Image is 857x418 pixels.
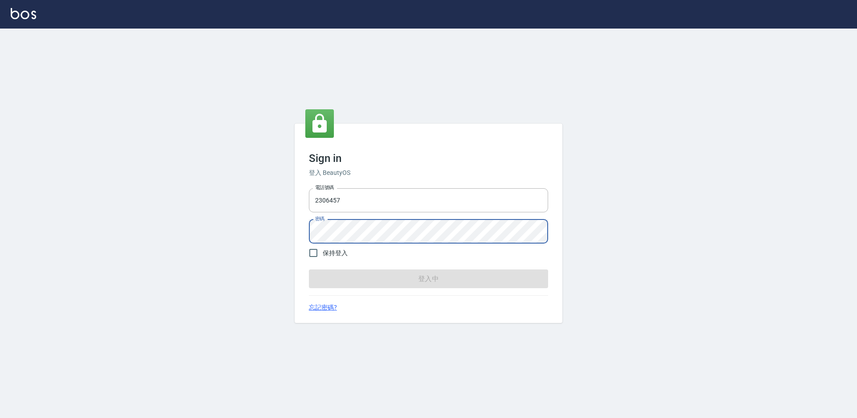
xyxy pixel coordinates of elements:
h6: 登入 BeautyOS [309,168,548,178]
span: 保持登入 [323,248,348,258]
label: 密碼 [315,215,324,222]
h3: Sign in [309,152,548,165]
label: 電話號碼 [315,184,334,191]
a: 忘記密碼? [309,303,337,312]
img: Logo [11,8,36,19]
